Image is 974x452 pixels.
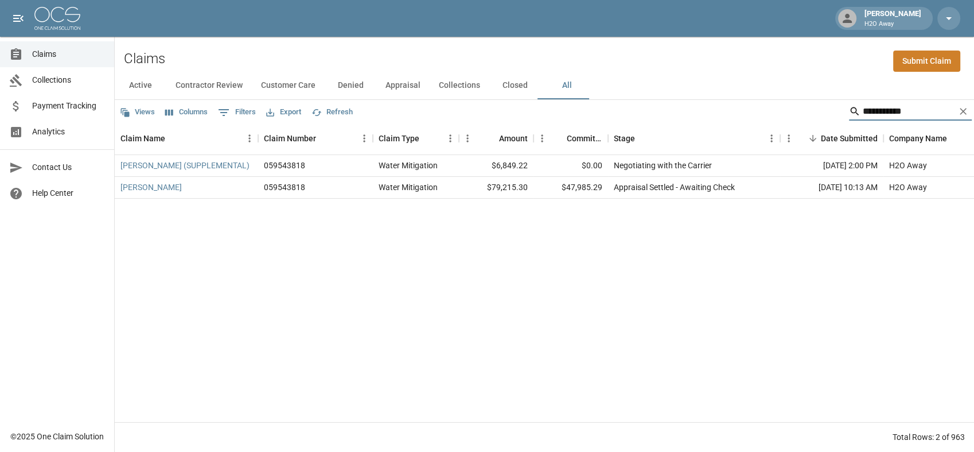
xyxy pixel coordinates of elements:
div: Negotiating with the Carrier [614,160,712,171]
button: Select columns [162,103,211,121]
button: Refresh [309,103,356,121]
button: Menu [780,130,797,147]
button: Sort [316,130,332,146]
a: [PERSON_NAME] (SUPPLEMENTAL) [120,160,250,171]
button: open drawer [7,7,30,30]
div: © 2025 One Claim Solution [10,431,104,442]
div: Appraisal Settled - Awaiting Check [614,181,735,193]
div: Total Rows: 2 of 963 [893,431,965,443]
h2: Claims [124,51,165,67]
div: Claim Type [373,122,459,154]
img: ocs-logo-white-transparent.png [34,7,80,30]
span: Contact Us [32,161,105,173]
button: Denied [325,72,376,99]
div: Claim Name [120,122,165,154]
span: Help Center [32,187,105,199]
button: Appraisal [376,72,430,99]
button: Menu [442,130,459,147]
div: Claim Number [258,122,373,154]
a: [PERSON_NAME] [120,181,182,193]
div: 059543818 [264,181,305,193]
div: H2O Away [889,181,927,193]
button: Views [117,103,158,121]
span: Claims [32,48,105,60]
div: [DATE] 2:00 PM [780,155,883,177]
button: Active [115,72,166,99]
button: Sort [805,130,821,146]
div: Date Submitted [821,122,878,154]
button: Contractor Review [166,72,252,99]
button: Menu [241,130,258,147]
div: Stage [608,122,780,154]
span: Payment Tracking [32,100,105,112]
div: 059543818 [264,160,305,171]
button: Show filters [215,103,259,122]
div: Stage [614,122,635,154]
button: Sort [551,130,567,146]
p: H2O Away [864,20,921,29]
div: $0.00 [533,155,608,177]
div: [PERSON_NAME] [860,8,926,29]
div: Search [849,102,972,123]
button: Sort [947,130,963,146]
div: Date Submitted [780,122,883,154]
span: Analytics [32,126,105,138]
div: Committed Amount [567,122,602,154]
button: Sort [635,130,651,146]
div: $6,849.22 [459,155,533,177]
button: Sort [419,130,435,146]
div: [DATE] 10:13 AM [780,177,883,199]
div: Claim Number [264,122,316,154]
button: Menu [459,130,476,147]
button: Sort [165,130,181,146]
button: Menu [533,130,551,147]
div: Amount [459,122,533,154]
div: H2O Away [889,160,927,171]
button: Menu [356,130,373,147]
button: Export [263,103,304,121]
button: Collections [430,72,489,99]
div: dynamic tabs [115,72,974,99]
span: Collections [32,74,105,86]
a: Submit Claim [893,51,960,72]
div: $79,215.30 [459,177,533,199]
button: Menu [763,130,780,147]
button: All [541,72,593,99]
div: Water Mitigation [379,181,438,193]
div: Company Name [889,122,947,154]
div: Amount [499,122,528,154]
button: Closed [489,72,541,99]
div: Claim Name [115,122,258,154]
button: Customer Care [252,72,325,99]
div: Water Mitigation [379,160,438,171]
button: Clear [954,103,972,120]
div: Claim Type [379,122,419,154]
div: Committed Amount [533,122,608,154]
button: Sort [483,130,499,146]
div: $47,985.29 [533,177,608,199]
